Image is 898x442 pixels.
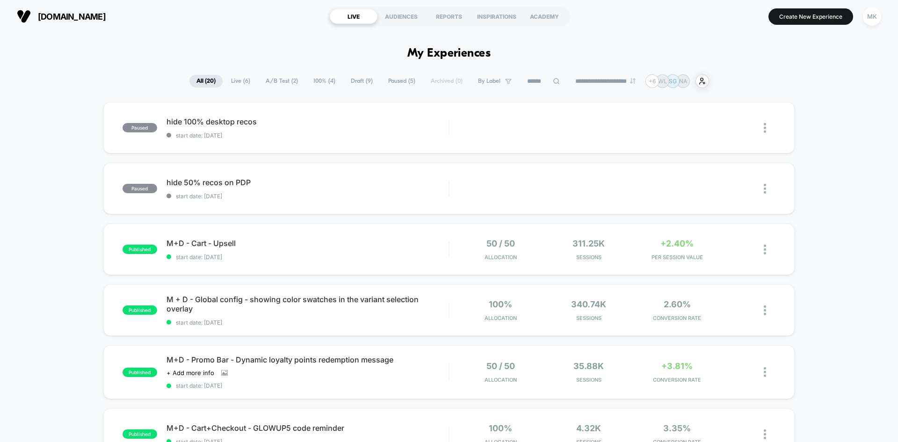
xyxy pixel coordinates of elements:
[123,245,157,254] span: published
[38,12,106,22] span: [DOMAIN_NAME]
[330,9,377,24] div: LIVE
[521,9,568,24] div: ACADEMY
[572,239,605,248] span: 311.25k
[860,7,884,26] button: MK
[167,319,449,326] span: start date: [DATE]
[764,367,766,377] img: close
[123,429,157,439] span: published
[14,9,109,24] button: [DOMAIN_NAME]
[259,75,305,87] span: A/B Test ( 2 )
[635,315,719,321] span: CONVERSION RATE
[630,78,636,84] img: end
[123,123,157,132] span: paused
[167,178,449,187] span: hide 50% recos on PDP
[167,193,449,200] span: start date: [DATE]
[547,377,631,383] span: Sessions
[768,8,853,25] button: Create New Experience
[167,369,214,377] span: + Add more info
[167,423,449,433] span: M+D - Cart+Checkout - GLOWUP5 code reminder
[658,78,667,85] p: WL
[306,75,342,87] span: 100% ( 4 )
[167,295,449,313] span: M + D - Global config - showing color swatches in the variant selection overlay
[764,245,766,254] img: close
[679,78,687,85] p: NA
[485,315,517,321] span: Allocation
[167,355,449,364] span: M+D - Promo Bar - Dynamic loyalty points redemption message
[486,361,515,371] span: 50 / 50
[645,74,659,88] div: + 6
[576,423,601,433] span: 4.32k
[123,368,157,377] span: published
[407,47,491,60] h1: My Experiences
[17,9,31,23] img: Visually logo
[344,75,380,87] span: Draft ( 9 )
[764,123,766,133] img: close
[381,75,422,87] span: Paused ( 5 )
[661,361,693,371] span: +3.81%
[167,132,449,139] span: start date: [DATE]
[573,361,604,371] span: 35.88k
[224,75,257,87] span: Live ( 6 )
[547,254,631,261] span: Sessions
[425,9,473,24] div: REPORTS
[547,315,631,321] span: Sessions
[377,9,425,24] div: AUDIENCES
[489,423,512,433] span: 100%
[489,299,512,309] span: 100%
[189,75,223,87] span: All ( 20 )
[635,377,719,383] span: CONVERSION RATE
[669,78,677,85] p: SG
[664,299,691,309] span: 2.60%
[123,305,157,315] span: published
[571,299,606,309] span: 340.74k
[485,377,517,383] span: Allocation
[167,254,449,261] span: start date: [DATE]
[863,7,881,26] div: MK
[473,9,521,24] div: INSPIRATIONS
[167,382,449,389] span: start date: [DATE]
[478,78,500,85] span: By Label
[167,239,449,248] span: M+D - Cart - Upsell
[486,239,515,248] span: 50 / 50
[167,117,449,126] span: hide 100% desktop recos
[485,254,517,261] span: Allocation
[660,239,694,248] span: +2.40%
[635,254,719,261] span: PER SESSION VALUE
[764,305,766,315] img: close
[764,429,766,439] img: close
[764,184,766,194] img: close
[123,184,157,193] span: paused
[663,423,691,433] span: 3.35%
